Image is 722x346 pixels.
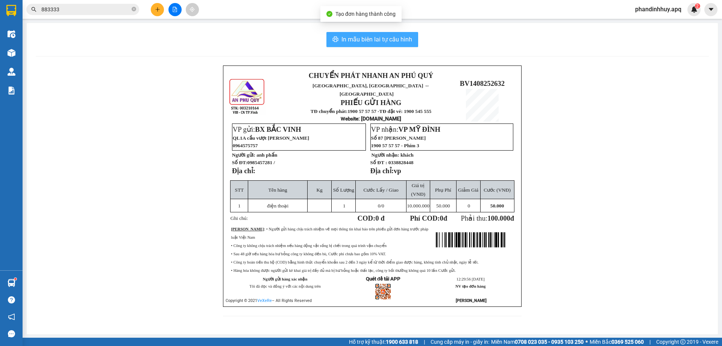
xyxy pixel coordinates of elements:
span: Số Lượng [333,187,354,193]
img: solution-icon [8,87,15,95]
span: khách [400,152,414,158]
span: VP MỸ ĐÌNH [399,125,441,133]
strong: 1900 57 57 57 - [347,108,379,114]
button: file-add [168,3,182,16]
span: notification [8,313,15,320]
strong: NV tạo đơn hàng [455,284,485,288]
img: warehouse-icon [8,68,15,76]
button: printerIn mẫu biên lai tự cấu hình [326,32,418,47]
span: check-circle [326,11,332,17]
span: 0985457281 / [247,160,275,165]
span: : • Người gửi hàng chịu trách nhiệm về mọi thông tin khai báo trên phiếu gửi đơn hàng trước pháp ... [231,227,428,239]
strong: Người nhận: [372,152,399,158]
sup: 1 [14,278,17,280]
span: điện thoại [267,203,288,209]
span: Copyright © 2021 – All Rights Reserved [226,298,312,303]
span: Hỗ trợ kỹ thuật: [349,338,418,346]
span: Cung cấp máy in - giấy in: [431,338,489,346]
strong: Địa chỉ: [370,167,394,175]
button: caret-down [704,3,717,16]
span: 0 [467,203,470,209]
span: Kg [316,187,322,193]
span: Cước Lấy / Giao [364,187,399,193]
strong: TĐ đặt vé: 1900 545 555 [379,108,432,114]
span: ⚪️ [585,340,588,343]
span: Tôi đã đọc và đồng ý với các nội dung trên [249,284,321,288]
span: Giá trị (VNĐ) [411,183,425,197]
span: STT [235,187,244,193]
span: Tên hàng [268,187,287,193]
img: warehouse-icon [8,49,15,57]
span: 100.000 [487,214,510,222]
span: QL1A cầu vượt [PERSON_NAME] [233,135,309,141]
span: phandinhhuy.apq [629,5,687,14]
span: 0338828448 [388,160,414,165]
span: /0 [378,203,384,209]
input: Tìm tên, số ĐT hoặc mã đơn [41,5,130,14]
img: icon-new-feature [691,6,698,13]
span: Ghi chú: [231,215,248,221]
span: question-circle [8,296,15,303]
span: 0 đ [375,214,384,222]
span: VP gửi: [233,125,301,133]
img: warehouse-icon [8,30,15,38]
strong: Địa chỉ: [232,167,255,175]
a: VeXeRe [257,298,272,303]
span: close-circle [132,7,136,11]
span: 50.000 [436,203,450,209]
span: | [424,338,425,346]
span: caret-down [708,6,714,13]
span: 12:29:56 [DATE] [457,277,485,281]
img: logo [229,78,266,115]
span: BX BẮC VINH [255,125,301,133]
span: VP nhận: [371,125,441,133]
strong: Người gửi hàng xác nhận [263,277,308,281]
span: 50.000 [490,203,504,209]
span: Miền Bắc [590,338,644,346]
span: 0 [440,214,443,222]
span: • Công ty hoàn tiền thu hộ (COD) bằng hình thức chuyển khoản sau 2 đến 3 ngày kể từ thời điểm gia... [231,260,478,264]
img: warehouse-icon [8,279,15,287]
span: Tạo đơn hàng thành công [335,11,396,17]
strong: 0708 023 035 - 0935 103 250 [515,339,584,345]
span: BV1408252632 [460,79,505,87]
span: plus [155,7,160,12]
span: đ [510,214,514,222]
span: • Công ty không chịu trách nhiệm nếu hàng động vật sống bị chết trong quá trình vận chuyển [231,244,387,248]
span: Giảm Giá [458,187,478,193]
span: In mẫu biên lai tự cấu hình [341,35,412,44]
span: [GEOGRAPHIC_DATA], [GEOGRAPHIC_DATA] ↔ [GEOGRAPHIC_DATA] [312,83,429,97]
span: close-circle [132,6,136,13]
strong: Số ĐT: [232,160,275,165]
button: aim [186,3,199,16]
span: Miền Nam [491,338,584,346]
span: vp [394,167,401,175]
button: plus [151,3,164,16]
span: 10.000.000 [407,203,429,209]
span: 1 [343,203,346,209]
strong: CHUYỂN PHÁT NHANH AN PHÚ QUÝ [309,72,433,79]
span: copyright [680,339,686,344]
strong: [PERSON_NAME] [231,227,264,231]
strong: TĐ chuyển phát: [311,108,347,114]
span: search [31,7,36,12]
span: • Sau 48 giờ nếu hàng hóa hư hỏng công ty không đền bù, Cước phí chưa bao gồm 10% VAT. [231,252,386,256]
span: aim [190,7,195,12]
span: printer [332,36,338,43]
span: Số 87 [PERSON_NAME] [371,135,426,141]
span: 1 [238,203,241,209]
strong: COD: [358,214,385,222]
span: • Hàng hóa không được người gửi kê khai giá trị đầy đủ mà bị hư hỏng hoặc thất lạc, công ty bồi t... [231,268,456,273]
span: file-add [172,7,177,12]
strong: Quét để tải APP [366,276,400,282]
span: | [649,338,651,346]
span: Phụ Phí [435,187,451,193]
span: 0964575757 [233,143,258,148]
strong: Số ĐT : [370,160,387,165]
span: Cước (VNĐ) [484,187,511,193]
strong: Phí COD: đ [410,214,447,222]
strong: 1900 633 818 [386,339,418,345]
strong: [PERSON_NAME] [456,298,487,303]
strong: PHIẾU GỬI HÀNG [341,99,402,107]
span: 2 [696,3,699,9]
